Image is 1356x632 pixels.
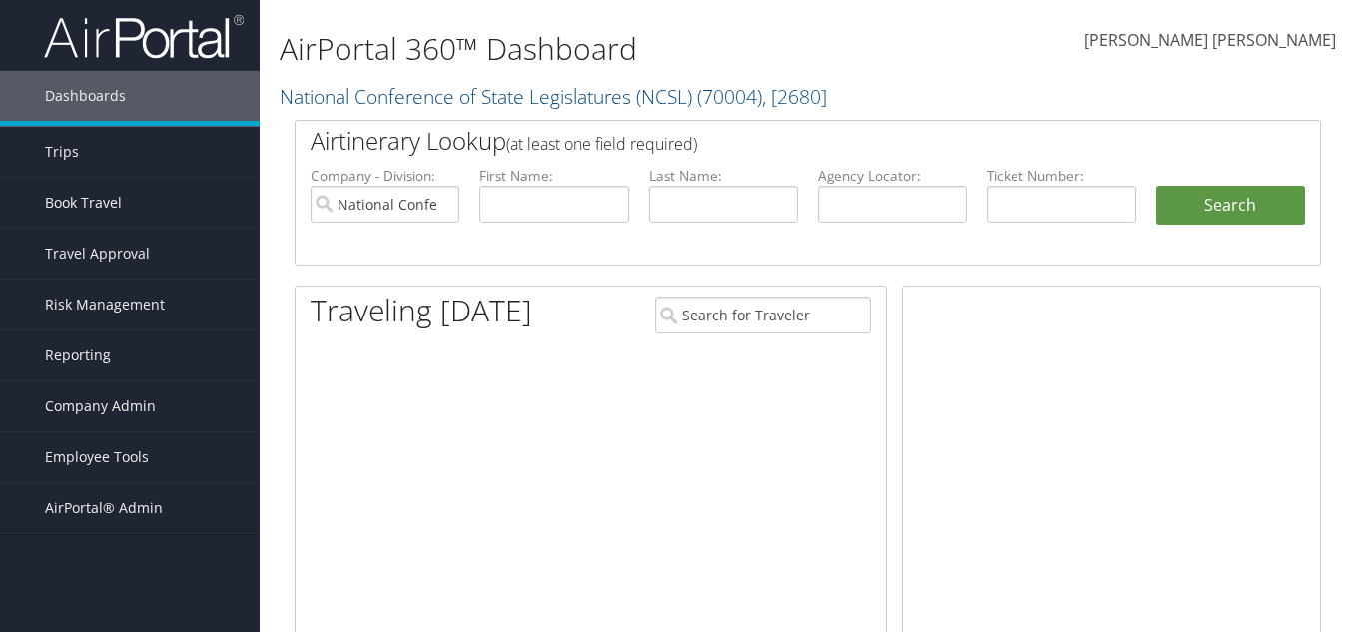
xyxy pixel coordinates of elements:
span: Travel Approval [45,229,150,279]
label: Company - Division: [311,166,459,186]
img: airportal-logo.png [44,13,244,60]
label: Ticket Number: [987,166,1135,186]
span: Risk Management [45,280,165,329]
h2: Airtinerary Lookup [311,124,1220,158]
span: (at least one field required) [506,133,697,155]
button: Search [1156,186,1305,226]
span: Dashboards [45,71,126,121]
a: National Conference of State Legislatures (NCSL) [280,83,827,110]
span: Reporting [45,330,111,380]
label: Last Name: [649,166,798,186]
label: First Name: [479,166,628,186]
span: Employee Tools [45,432,149,482]
input: Search for Traveler [655,297,871,333]
span: ( 70004 ) [697,83,762,110]
span: Trips [45,127,79,177]
span: AirPortal® Admin [45,483,163,533]
label: Agency Locator: [818,166,967,186]
span: Book Travel [45,178,122,228]
span: , [ 2680 ] [762,83,827,110]
a: [PERSON_NAME] [PERSON_NAME] [1084,10,1336,72]
span: Company Admin [45,381,156,431]
span: [PERSON_NAME] [PERSON_NAME] [1084,29,1336,51]
h1: AirPortal 360™ Dashboard [280,28,984,70]
h1: Traveling [DATE] [311,290,532,331]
